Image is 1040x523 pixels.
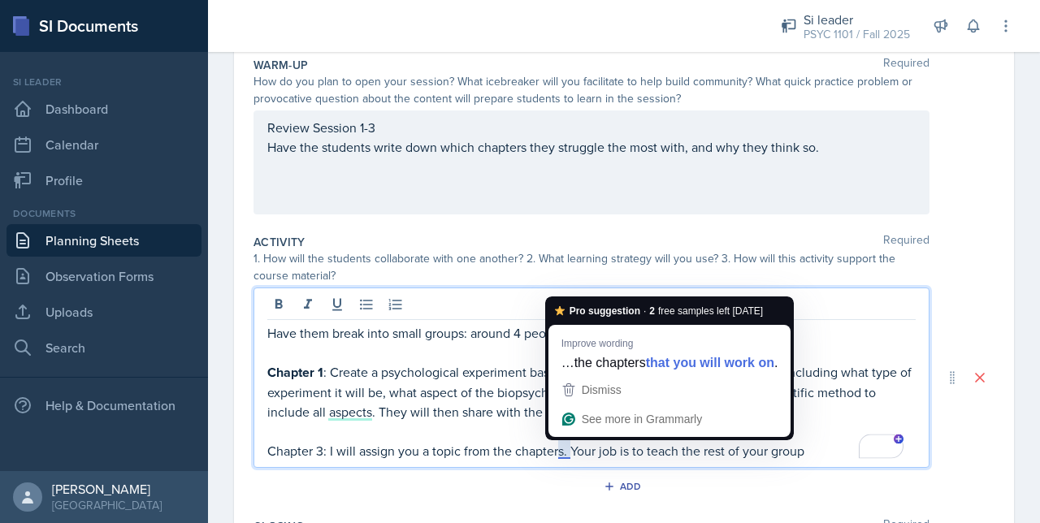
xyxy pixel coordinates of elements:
p: Have them break into small groups: around 4 people [267,323,916,343]
span: Required [883,57,929,73]
div: Help & Documentation [6,389,201,421]
div: 1. How will the students collaborate with one another? 2. What learning strategy will you use? 3.... [253,250,929,284]
strong: Chapter 1 [267,363,323,382]
label: Activity [253,234,305,250]
p: Have the students write down which chapters they struggle the most with, and why they think so. [267,137,916,157]
div: To enrich screen reader interactions, please activate Accessibility in Grammarly extension settings [267,323,916,460]
div: [PERSON_NAME] [52,481,162,497]
span: Required [883,234,929,250]
div: Si leader [804,10,910,29]
div: Documents [6,206,201,221]
a: Profile [6,164,201,197]
p: : Create a psychological experiment based on the chapter you found the hardest, including what ty... [267,362,916,421]
div: [GEOGRAPHIC_DATA] [52,497,162,513]
button: Add [598,474,651,499]
a: Observation Forms [6,260,201,292]
div: Add [607,480,642,493]
div: How do you plan to open your session? What icebreaker will you facilitate to help build community... [253,73,929,107]
a: Search [6,331,201,364]
div: Si leader [6,75,201,89]
a: Planning Sheets [6,224,201,257]
p: Review Session 1-3 [267,118,916,137]
a: Uploads [6,296,201,328]
div: PSYC 1101 / Fall 2025 [804,26,910,43]
a: Calendar [6,128,201,161]
a: Dashboard [6,93,201,125]
p: Chapter 3: I will assign you a topic from the chapters. Your job is to teach the rest of your group [267,441,916,460]
label: Warm-Up [253,57,308,73]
